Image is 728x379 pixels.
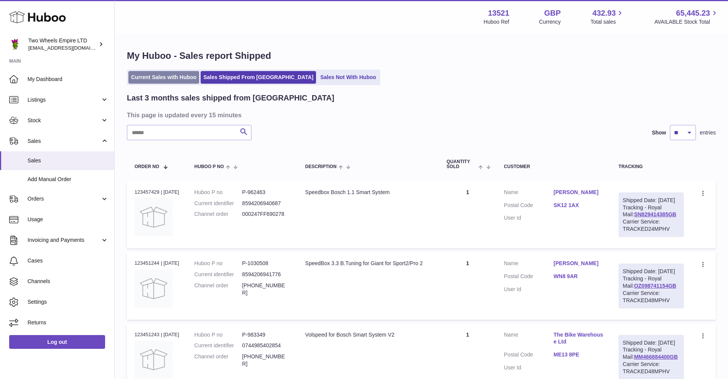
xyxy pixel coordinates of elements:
dt: Huboo P no [195,189,242,196]
div: Huboo Ref [484,18,509,26]
span: Description [305,164,337,169]
dt: Huboo P no [195,260,242,267]
div: Tracking - Royal Mail: [619,264,684,308]
a: [PERSON_NAME] [554,189,603,196]
div: Carrier Service: TRACKED24MPHV [623,218,679,233]
dt: Postal Code [504,351,554,360]
dd: [PHONE_NUMBER] [242,353,290,368]
a: MM466884400GB [634,354,678,360]
span: Cases [28,257,109,264]
div: Two Wheels Empire LTD [28,37,97,52]
span: AVAILABLE Stock Total [654,18,719,26]
span: Total sales [590,18,624,26]
dt: Postal Code [504,202,554,211]
div: 123457429 | [DATE] [135,189,179,196]
a: Current Sales with Huboo [128,71,199,84]
div: SpeedBox 3.3 B.Tuning for Giant for Sport2/Pro 2 [305,260,431,267]
img: no-photo.jpg [135,340,173,379]
span: Add Manual Order [28,176,109,183]
a: [PERSON_NAME] [554,260,603,267]
strong: 13521 [488,8,509,18]
span: entries [700,129,716,136]
dt: Channel order [195,353,242,368]
div: Carrier Service: TRACKED48MPHV [623,290,679,304]
a: Sales Not With Huboo [318,71,379,84]
span: Returns [28,319,109,326]
dt: Current identifier [195,200,242,207]
div: Tracking [619,164,684,169]
span: Invoicing and Payments [28,236,101,244]
strong: GBP [544,8,561,18]
dd: 8594206941776 [242,271,290,278]
div: Tracking - Royal Mail: [619,193,684,237]
div: Shipped Date: [DATE] [623,197,679,204]
a: SK12 1AX [554,202,603,209]
dt: Current identifier [195,271,242,278]
dt: Name [504,189,554,198]
a: The Bike Warehouse Ltd [554,331,603,346]
div: Volspeed for Bosch Smart System V2 [305,331,431,339]
span: Settings [28,298,109,306]
td: 1 [439,252,496,319]
h1: My Huboo - Sales report Shipped [127,50,716,62]
span: Sales [28,138,101,145]
a: Sales Shipped From [GEOGRAPHIC_DATA] [201,71,316,84]
dt: User Id [504,214,554,222]
a: Log out [9,335,105,349]
dt: Channel order [195,282,242,296]
span: Stock [28,117,101,124]
a: OZ098741154GB [634,283,676,289]
h3: This page is updated every 15 minutes [127,111,714,119]
a: ME13 8PE [554,351,603,358]
dd: 000247FF690278 [242,211,290,218]
a: 432.93 Total sales [590,8,624,26]
div: Speedbox Bosch 1.1 Smart System [305,189,431,196]
label: Show [652,129,666,136]
dt: Channel order [195,211,242,218]
span: Usage [28,216,109,223]
img: justas@twowheelsempire.com [9,39,21,50]
img: no-photo.jpg [135,269,173,308]
span: Quantity Sold [447,159,477,169]
span: Channels [28,278,109,285]
div: 123451244 | [DATE] [135,260,179,267]
span: 432.93 [592,8,616,18]
div: 123451243 | [DATE] [135,331,179,338]
span: 65,445.23 [676,8,710,18]
div: Shipped Date: [DATE] [623,268,679,275]
span: Listings [28,96,101,104]
dt: Current identifier [195,342,242,349]
img: no-photo.jpg [135,198,173,236]
dd: P-962463 [242,189,290,196]
span: Orders [28,195,101,202]
dt: User Id [504,286,554,293]
h2: Last 3 months sales shipped from [GEOGRAPHIC_DATA] [127,93,334,103]
dd: P-983349 [242,331,290,339]
span: Order No [135,164,159,169]
span: [EMAIL_ADDRESS][DOMAIN_NAME] [28,45,112,51]
dt: Name [504,260,554,269]
a: 65,445.23 AVAILABLE Stock Total [654,8,719,26]
dt: Name [504,331,554,348]
a: SN829414385GB [634,211,676,217]
div: Currency [539,18,561,26]
dt: Huboo P no [195,331,242,339]
span: My Dashboard [28,76,109,83]
dd: [PHONE_NUMBER] [242,282,290,296]
td: 1 [439,181,496,248]
span: Sales [28,157,109,164]
a: WN8 9AR [554,273,603,280]
span: Huboo P no [195,164,224,169]
dt: Postal Code [504,273,554,282]
dd: P-1030508 [242,260,290,267]
dt: User Id [504,364,554,371]
div: Shipped Date: [DATE] [623,339,679,347]
dd: 8594206940687 [242,200,290,207]
dd: 0744985402854 [242,342,290,349]
div: Customer [504,164,603,169]
div: Carrier Service: TRACKED48MPHV [623,361,679,375]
